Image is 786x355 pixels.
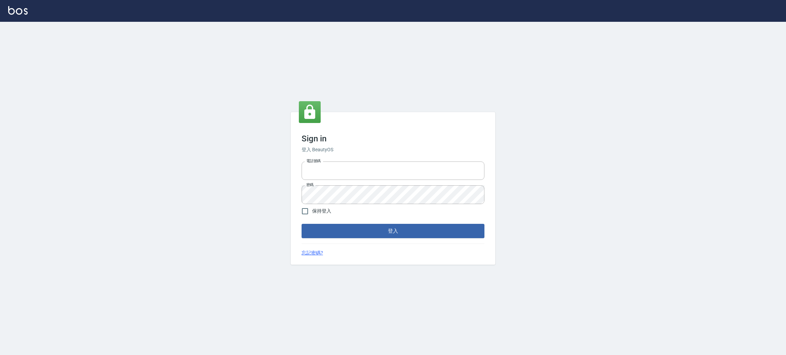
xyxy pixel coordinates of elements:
[302,146,484,153] h6: 登入 BeautyOS
[8,6,28,15] img: Logo
[312,207,331,215] span: 保持登入
[306,182,314,187] label: 密碼
[306,158,321,164] label: 電話號碼
[302,134,484,143] h3: Sign in
[302,249,323,257] a: 忘記密碼?
[302,224,484,238] button: 登入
